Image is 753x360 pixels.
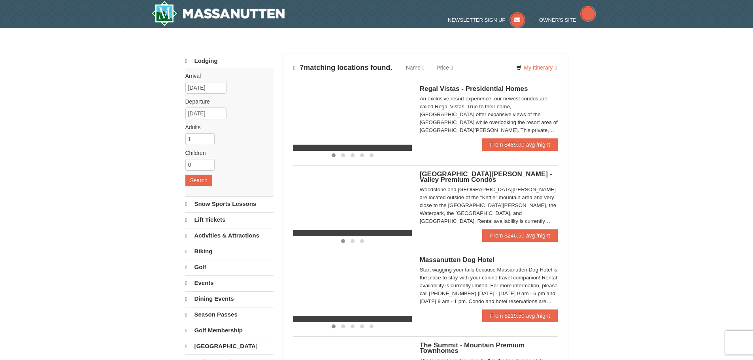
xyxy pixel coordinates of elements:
[185,260,274,275] a: Golf
[539,17,596,23] a: Owner's Site
[400,60,430,75] a: Name
[185,72,268,80] label: Arrival
[185,175,212,186] button: Search
[185,54,274,68] a: Lodging
[420,266,558,305] div: Start wagging your tails because Massanutten Dog Hotel is the place to stay with your canine trav...
[151,1,285,26] img: Massanutten Resort Logo
[482,229,558,242] a: From $246.50 avg /night
[185,323,274,338] a: Golf Membership
[420,85,528,92] span: Regal Vistas - Presidential Homes
[185,228,274,243] a: Activities & Attractions
[185,339,274,354] a: [GEOGRAPHIC_DATA]
[539,17,576,23] span: Owner's Site
[185,291,274,306] a: Dining Events
[185,275,274,290] a: Events
[185,196,274,211] a: Snow Sports Lessons
[185,149,268,157] label: Children
[185,244,274,259] a: Biking
[420,186,558,225] div: Woodstone and [GEOGRAPHIC_DATA][PERSON_NAME] are located outside of the "Kettle" mountain area an...
[185,123,268,131] label: Adults
[185,212,274,227] a: Lift Tickets
[482,138,558,151] a: From $489.00 avg /night
[430,60,459,75] a: Price
[185,307,274,322] a: Season Passes
[420,170,552,183] span: [GEOGRAPHIC_DATA][PERSON_NAME] - Valley Premium Condos
[420,95,558,134] div: An exclusive resort experience, our newest condos are called Regal Vistas. True to their name, [G...
[151,1,285,26] a: Massanutten Resort
[482,309,558,322] a: From $219.50 avg /night
[185,98,268,106] label: Departure
[448,17,506,23] span: Newsletter Sign Up
[420,341,525,354] span: The Summit - Mountain Premium Townhomes
[420,256,494,264] span: Massanutten Dog Hotel
[511,62,562,74] a: My Itinerary
[448,17,525,23] a: Newsletter Sign Up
